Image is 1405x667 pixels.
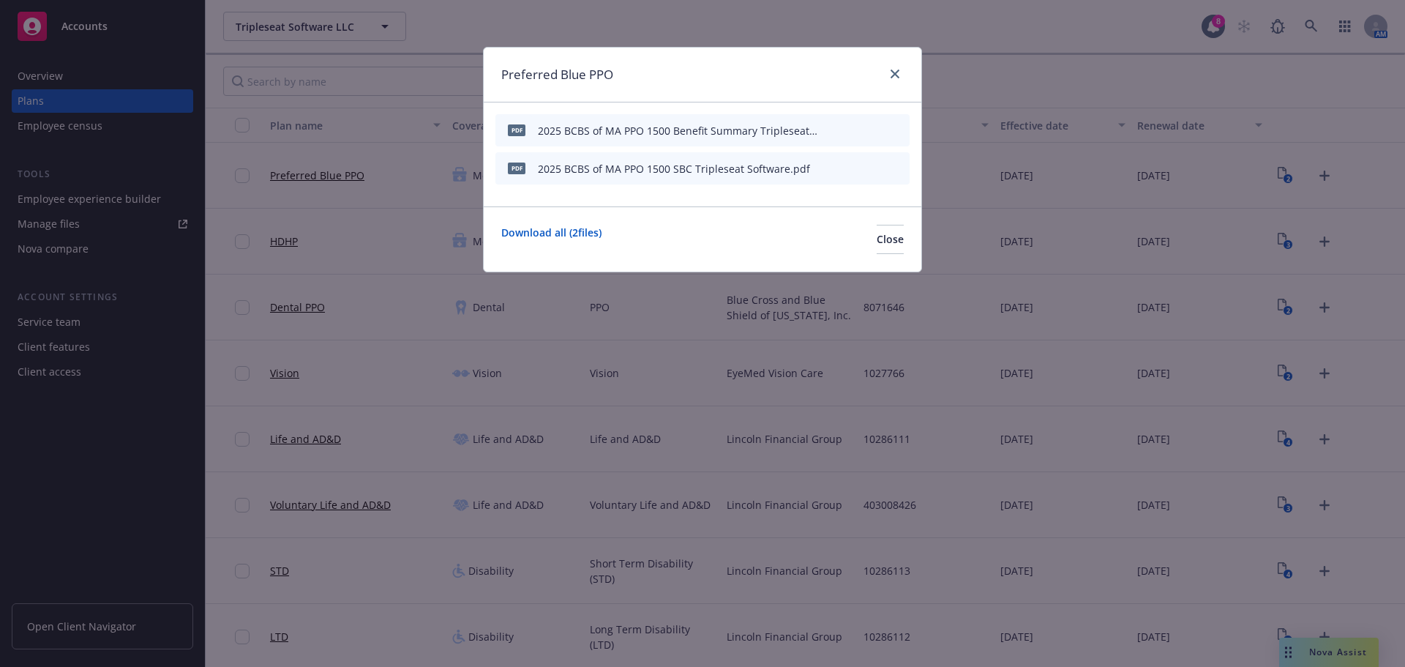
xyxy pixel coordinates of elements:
[844,123,855,138] button: download file
[877,225,904,254] button: Close
[501,225,602,254] a: Download all ( 2 files)
[538,123,817,138] div: 2025 BCBS of MA PPO 1500 Benefit Summary Tripleseat Software.pdf
[877,232,904,246] span: Close
[844,161,855,176] button: download file
[892,161,904,176] button: archive file
[508,124,525,135] span: pdf
[538,161,810,176] div: 2025 BCBS of MA PPO 1500 SBC Tripleseat Software.pdf
[508,163,525,174] span: pdf
[886,65,904,83] a: close
[892,123,904,138] button: archive file
[501,65,613,84] h1: Preferred Blue PPO
[867,123,880,138] button: preview file
[867,161,880,176] button: preview file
